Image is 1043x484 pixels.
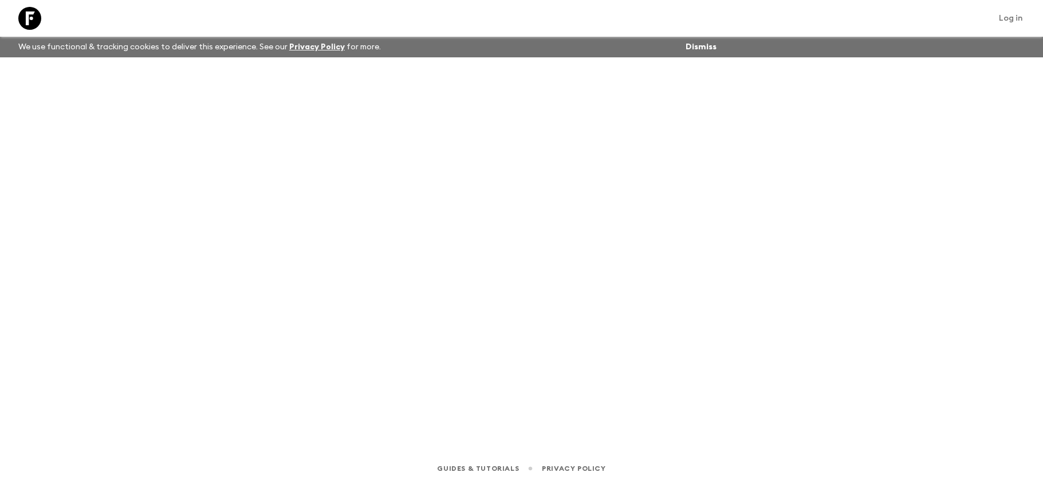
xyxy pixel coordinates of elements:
button: Dismiss [683,39,719,55]
a: Log in [993,10,1029,26]
a: Privacy Policy [542,462,605,475]
a: Privacy Policy [289,43,345,51]
p: We use functional & tracking cookies to deliver this experience. See our for more. [14,37,385,57]
a: Guides & Tutorials [437,462,519,475]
